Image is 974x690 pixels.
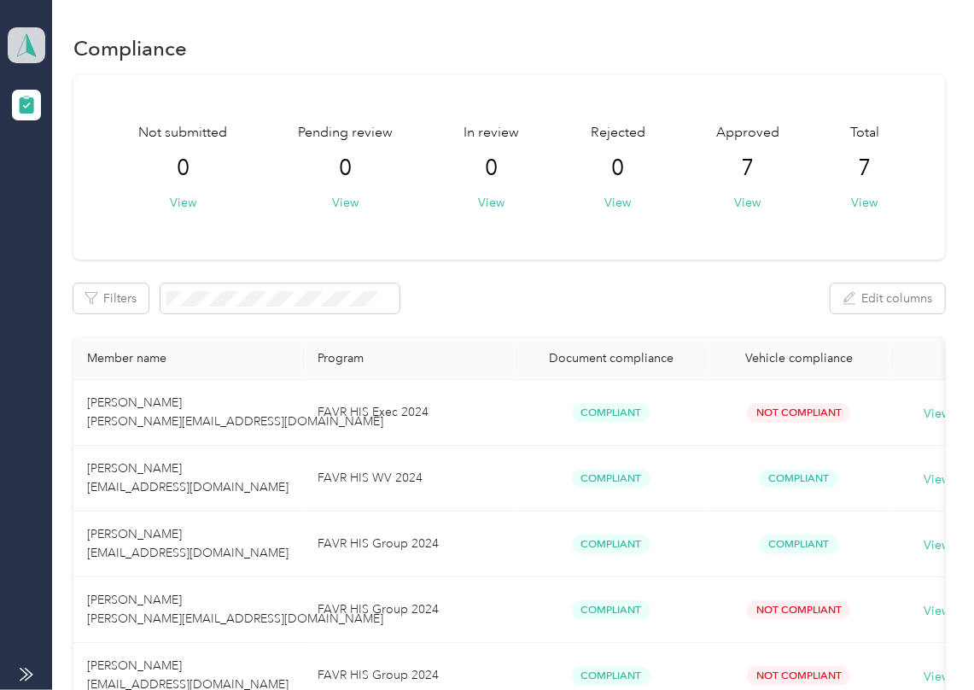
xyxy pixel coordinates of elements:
[850,123,879,143] span: Total
[73,39,187,57] h1: Compliance
[304,380,517,446] td: FAVR HIS Exec 2024
[878,594,974,690] iframe: Everlance-gr Chat Button Frame
[747,600,850,620] span: Not Compliant
[170,194,196,212] button: View
[299,123,394,143] span: Pending review
[831,284,945,313] button: Edit columns
[479,194,505,212] button: View
[604,194,631,212] button: View
[572,666,650,686] span: Compliant
[611,155,624,182] span: 0
[304,337,517,380] th: Program
[87,527,289,560] span: [PERSON_NAME] [EMAIL_ADDRESS][DOMAIN_NAME]
[464,123,520,143] span: In review
[572,403,650,423] span: Compliant
[139,123,228,143] span: Not submitted
[747,666,850,686] span: Not Compliant
[591,123,645,143] span: Rejected
[304,512,517,577] td: FAVR HIS Group 2024
[340,155,353,182] span: 0
[719,351,879,365] div: Vehicle compliance
[87,461,289,494] span: [PERSON_NAME] [EMAIL_ADDRESS][DOMAIN_NAME]
[572,469,650,488] span: Compliant
[716,123,779,143] span: Approved
[304,446,517,512] td: FAVR HIS WV 2024
[747,403,850,423] span: Not Compliant
[572,600,650,620] span: Compliant
[760,469,838,488] span: Compliant
[73,337,304,380] th: Member name
[333,194,359,212] button: View
[177,155,190,182] span: 0
[531,351,691,365] div: Document compliance
[734,194,761,212] button: View
[486,155,499,182] span: 0
[572,535,650,554] span: Compliant
[760,535,838,554] span: Compliant
[87,593,383,626] span: [PERSON_NAME] [PERSON_NAME][EMAIL_ADDRESS][DOMAIN_NAME]
[73,284,149,313] button: Filters
[858,155,871,182] span: 7
[741,155,754,182] span: 7
[851,194,878,212] button: View
[304,577,517,643] td: FAVR HIS Group 2024
[87,395,383,429] span: [PERSON_NAME] [PERSON_NAME][EMAIL_ADDRESS][DOMAIN_NAME]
